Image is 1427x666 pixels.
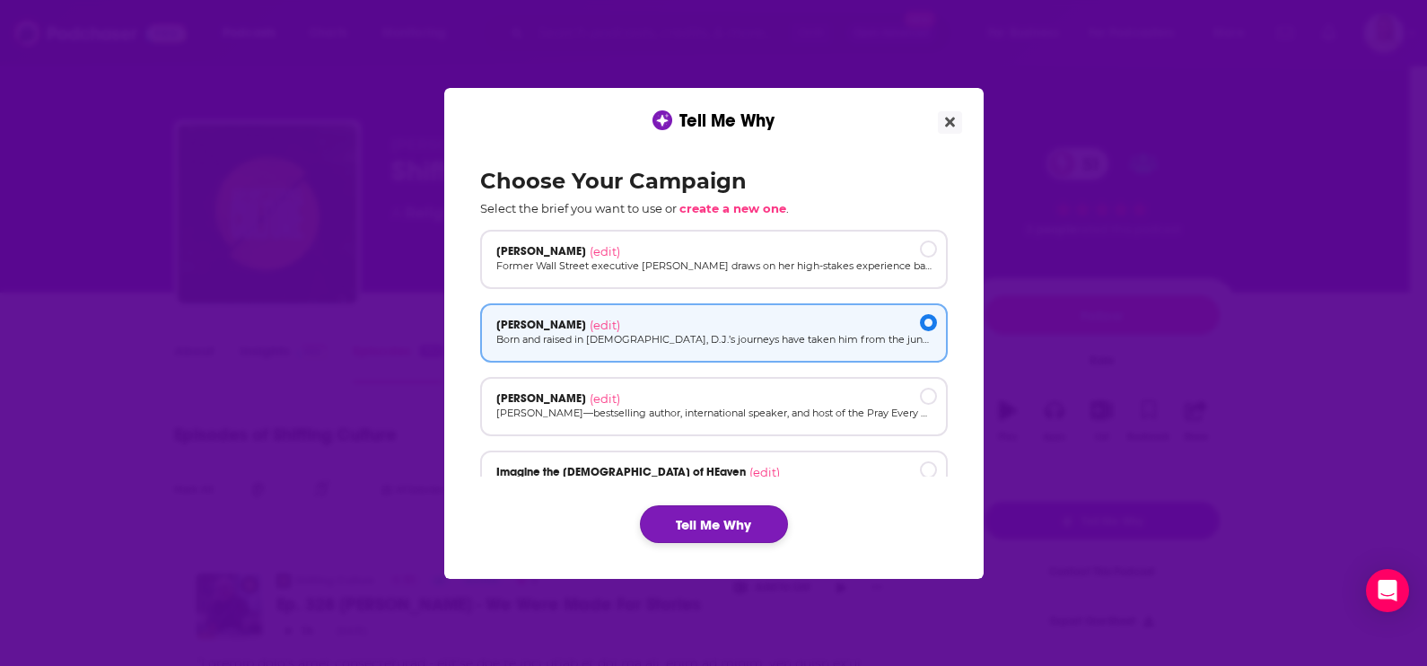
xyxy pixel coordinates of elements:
span: [PERSON_NAME] [496,318,586,332]
span: (edit) [590,318,620,332]
div: Open Intercom Messenger [1366,569,1409,612]
span: (edit) [749,465,780,479]
button: Close [938,111,962,134]
p: Former Wall Street executive [PERSON_NAME] draws on her high-stakes experience balancing career a... [496,259,932,274]
span: (edit) [590,391,620,406]
p: [PERSON_NAME]—bestselling author, international speaker, and host of the Pray Every Day podcast w... [496,406,932,421]
span: [PERSON_NAME] [496,244,586,259]
span: Imagine the [DEMOGRAPHIC_DATA] of HEaven [496,465,746,479]
span: [PERSON_NAME] [496,391,586,406]
span: create a new one [679,201,786,215]
span: Tell Me Why [679,110,775,132]
img: tell me why sparkle [655,113,670,127]
p: Select the brief you want to use or . [480,201,948,215]
button: Tell Me Why [640,505,788,543]
span: (edit) [590,244,620,259]
p: Born and raised in [DEMOGRAPHIC_DATA], D.J.’s journeys have taken him from the jungles of the Ama... [496,332,932,347]
h2: Choose Your Campaign [480,168,948,194]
